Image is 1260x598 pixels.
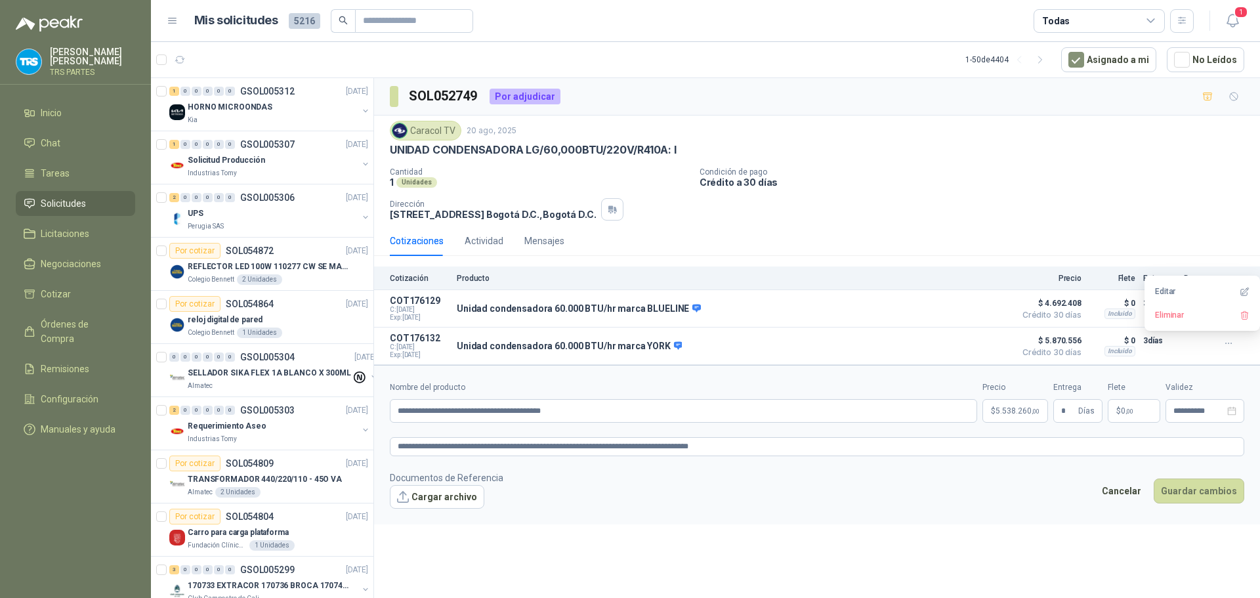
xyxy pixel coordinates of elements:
div: 1 [169,140,179,149]
a: Inicio [16,100,135,125]
span: $ [1116,407,1121,415]
div: 0 [180,140,190,149]
a: Cotizar [16,282,135,307]
div: 0 [203,352,213,362]
h3: SOL052749 [409,86,479,106]
label: Entrega [1053,381,1102,394]
div: 0 [180,565,190,574]
p: COT176132 [390,333,449,343]
span: 0 [1121,407,1133,415]
p: Unidad condensadora 60.000 BTU/hr marca BLUELINE [457,303,701,315]
div: 1 [169,87,179,96]
p: 1 [390,177,394,188]
p: $ 0,00 [1108,399,1160,423]
div: 0 [225,193,235,202]
a: Chat [16,131,135,156]
img: Company Logo [169,158,185,173]
p: GSOL005312 [240,87,295,96]
div: 2 Unidades [215,487,261,498]
a: Por cotizarSOL054864[DATE] Company Logoreloj digital de paredColegio Bennett1 Unidades [151,291,373,344]
p: 20 ago, 2025 [467,125,516,137]
div: Por cotizar [169,509,220,524]
div: 0 [214,87,224,96]
a: Tareas [16,161,135,186]
button: Guardar cambios [1154,479,1244,503]
span: Crédito 30 días [1016,349,1081,356]
p: Kia [188,115,198,125]
p: Industrias Tomy [188,168,237,179]
div: Por cotizar [169,296,220,312]
div: Actividad [465,234,503,248]
div: 2 Unidades [237,274,282,285]
p: Cotización [390,274,449,283]
div: Unidades [396,177,437,188]
div: 0 [169,352,179,362]
p: SOL054809 [226,459,274,468]
a: Negociaciones [16,251,135,276]
div: 2 [169,193,179,202]
span: search [339,16,348,25]
label: Validez [1165,381,1244,394]
span: Inicio [41,106,62,120]
button: 1 [1221,9,1244,33]
div: 2 [169,406,179,415]
p: Almatec [188,487,213,498]
p: [DATE] [354,351,377,364]
div: Mensajes [524,234,564,248]
div: 3 [169,565,179,574]
a: Licitaciones [16,221,135,246]
p: Carro para carga plataforma [188,526,289,539]
div: 0 [192,406,201,415]
div: 0 [180,352,190,362]
p: [DATE] [346,85,368,98]
p: Industrias Tomy [188,434,237,444]
a: 1 0 0 0 0 0 GSOL005312[DATE] Company LogoHORNO MICROONDASKia [169,83,371,125]
div: 0 [225,406,235,415]
img: Company Logo [169,530,185,545]
p: [DATE] [346,564,368,576]
p: [DATE] [346,511,368,523]
a: Remisiones [16,356,135,381]
p: HORNO MICROONDAS [188,101,272,114]
div: 0 [214,565,224,574]
div: Por adjudicar [490,89,560,104]
span: Licitaciones [41,226,89,241]
p: [DATE] [346,245,368,257]
p: Dirección [390,200,596,209]
div: 0 [214,352,224,362]
div: 0 [225,140,235,149]
p: UPS [188,207,203,220]
span: $ 4.692.408 [1016,295,1081,311]
span: $ 5.870.556 [1016,333,1081,349]
div: Incluido [1104,309,1135,319]
p: Perugia SAS [188,221,224,232]
span: Exp: [DATE] [390,351,449,359]
p: GSOL005306 [240,193,295,202]
p: $ 0 [1089,333,1135,349]
p: [DATE] [346,404,368,417]
div: Cotizaciones [390,234,444,248]
label: Nombre del producto [390,381,977,394]
img: Company Logo [169,264,185,280]
span: C: [DATE] [390,306,449,314]
p: SELLADOR SIKA FLEX 1A BLANCO X 300ML [188,367,351,379]
span: Órdenes de Compra [41,317,123,346]
span: 1 [1234,6,1248,18]
button: Editar [1150,281,1255,302]
img: Company Logo [169,211,185,226]
p: GSOL005299 [240,565,295,574]
p: TRS PARTES [50,68,135,76]
div: 0 [192,352,201,362]
div: 0 [203,87,213,96]
span: Crédito 30 días [1016,311,1081,319]
div: 0 [214,193,224,202]
a: 0 0 0 0 0 0 GSOL005304[DATE] Company LogoSELLADOR SIKA FLEX 1A BLANCO X 300MLAlmatec [169,349,379,391]
span: Configuración [41,392,98,406]
span: Solicitudes [41,196,86,211]
p: Producto [457,274,1008,283]
span: Chat [41,136,60,150]
div: 0 [180,87,190,96]
img: Company Logo [169,317,185,333]
p: GSOL005307 [240,140,295,149]
p: Colegio Bennett [188,328,234,338]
